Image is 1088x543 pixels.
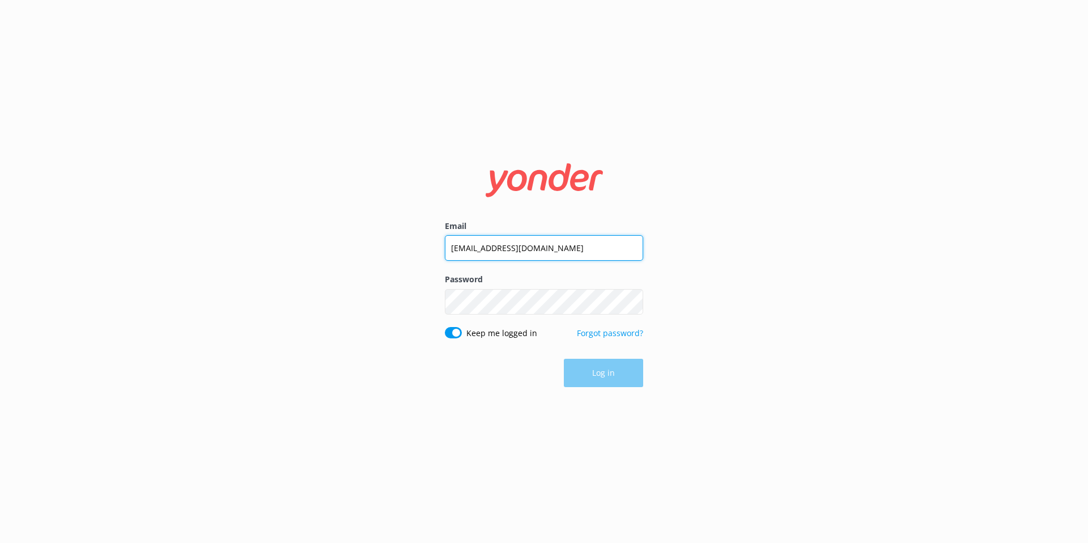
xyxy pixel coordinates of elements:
[466,327,537,340] label: Keep me logged in
[577,328,643,338] a: Forgot password?
[445,220,643,232] label: Email
[445,273,643,286] label: Password
[445,235,643,261] input: user@emailaddress.com
[620,290,643,313] button: Show password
